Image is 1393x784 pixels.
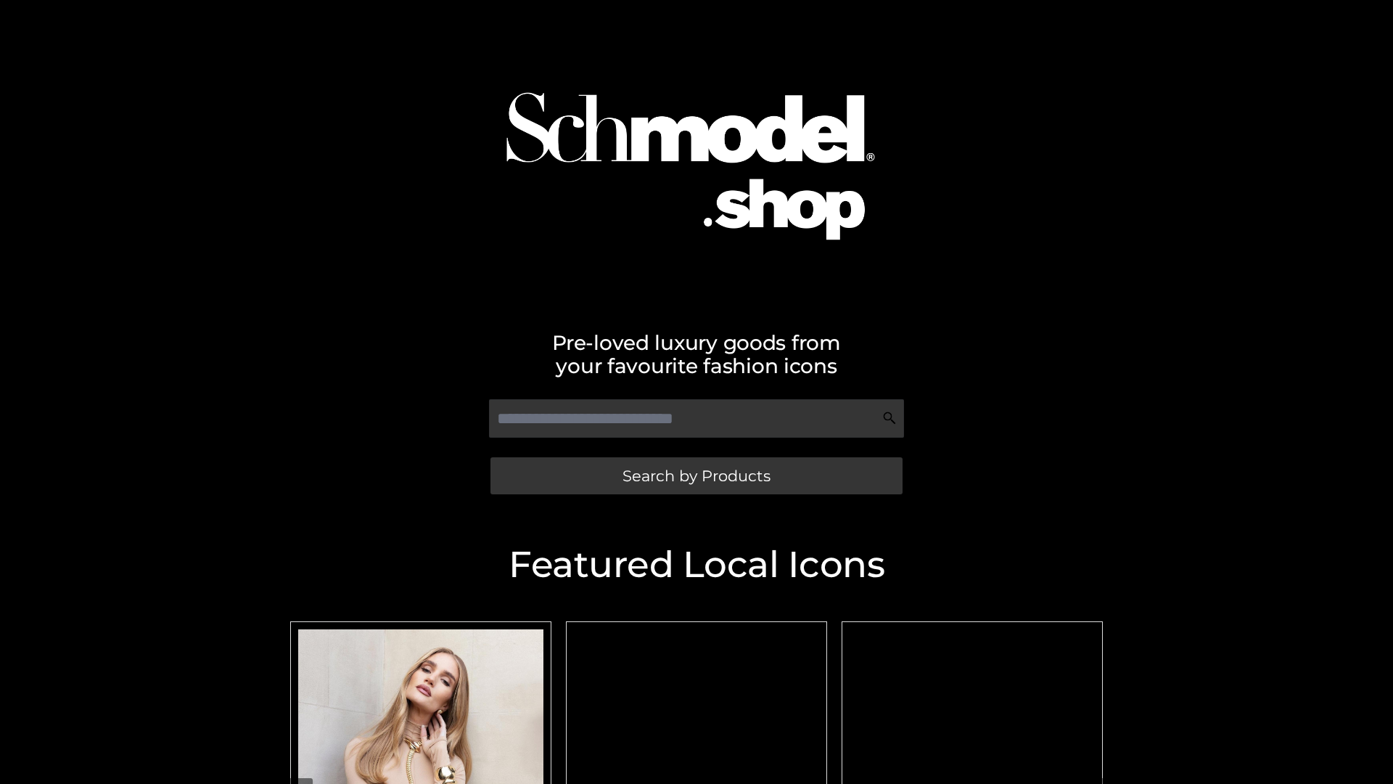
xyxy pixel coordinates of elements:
h2: Featured Local Icons​ [283,547,1110,583]
img: Search Icon [882,411,897,425]
a: Search by Products [490,457,903,494]
h2: Pre-loved luxury goods from your favourite fashion icons [283,331,1110,377]
span: Search by Products [622,468,771,483]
